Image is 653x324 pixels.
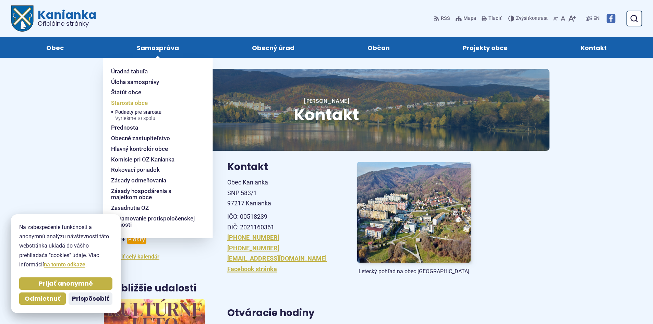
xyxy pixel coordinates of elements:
a: Prednosta [111,122,196,133]
span: Komisie pri OZ Kanianka [111,154,174,165]
p: Na zabezpečenie funkčnosti a anonymnú analýzu návštevnosti táto webstránka ukladá do vášho prehli... [19,223,112,269]
h3: Kontakt [227,162,341,172]
a: Občan [338,37,420,58]
img: Prejsť na domovskú stránku [11,5,34,32]
a: Podnety pre starostuVyriešme to spolu [115,108,196,123]
a: [PHONE_NUMBER] [227,234,279,241]
span: Mapa [463,14,476,23]
span: Prijať anonymné [39,280,93,288]
span: Úradná tabuľa [111,66,148,77]
span: Vyriešme to spolu [115,116,161,121]
button: Zvýšiťkontrast [508,11,549,26]
a: Logo Kanianka, prejsť na domovskú stránku. [11,5,96,32]
span: Projekty obce [463,37,508,58]
span: Obecné zastupiteľstvo [111,133,170,144]
span: Zasadnutia OZ [111,203,149,213]
a: Samospráva [107,37,208,58]
span: Štatút obce [111,87,141,98]
span: Podnety pre starostu [115,108,161,123]
a: Zásady odmeňovania [111,175,196,186]
a: Rokovací poriadok [111,165,196,175]
span: Obecný úrad [252,37,294,58]
a: Obec [16,37,93,58]
span: Rokovací poriadok [111,165,160,175]
a: [EMAIL_ADDRESS][DOMAIN_NAME] [227,255,327,262]
span: Obec [46,37,64,58]
a: Starosta obce [111,98,196,108]
a: EN [592,14,601,23]
span: Oficiálne stránky [38,21,96,27]
a: Projekty obce [433,37,537,58]
span: EN [593,14,600,23]
span: Kanianka [34,9,96,27]
img: Prejsť na Facebook stránku [606,14,615,23]
a: [PHONE_NUMBER] [227,244,279,252]
a: Obecný úrad [222,37,324,58]
a: Mapa [454,11,477,26]
a: Zobraziť celý kalendár [104,253,159,260]
span: Úloha samosprávy [111,77,159,87]
button: Prispôsobiť [69,292,112,305]
a: Zásady hospodárenia s majetkom obce [111,186,196,203]
span: Plasty [127,236,146,244]
span: Kontakt [581,37,607,58]
figcaption: Letecký pohľad na obec [GEOGRAPHIC_DATA] [357,268,471,275]
span: Starosta obce [111,98,148,108]
span: Obec Kanianka SNP 583/1 97217 Kanianka [227,179,271,207]
a: Štatút obce [111,87,196,98]
button: Zmenšiť veľkosť písma [552,11,559,26]
a: Komisie pri OZ Kanianka [111,154,196,165]
span: Prispôsobiť [72,295,109,303]
span: Občan [367,37,390,58]
a: Obecné zastupiteľstvo [111,133,196,144]
p: IČO: 00518239 DIČ: 2021160361 [227,212,341,232]
span: Prednosta [111,122,138,133]
a: Úloha samosprávy [111,77,196,87]
h3: Najbližšie udalosti [104,283,196,294]
span: Zásady odmeňovania [111,175,166,186]
h3: Otváracie hodiny [227,308,471,319]
a: Zasadnutia OZ [111,203,196,213]
span: Odmietnuť [25,295,60,303]
a: Úradná tabuľa [111,66,196,77]
a: Hlavný kontrolór obce [111,144,196,154]
a: Kontakt [551,37,637,58]
button: Prijať anonymné [19,277,112,290]
a: [PERSON_NAME] [304,97,350,105]
span: Hlavný kontrolór obce [111,144,168,154]
span: RSS [441,14,450,23]
button: Odmietnuť [19,292,66,305]
span: Kontakt [294,104,359,126]
a: Oznamovanie protispoločenskej činnosti [111,213,196,230]
button: Tlačiť [480,11,503,26]
a: na tomto odkaze [44,261,85,268]
a: Facebook stránka [227,265,277,273]
span: Tlačiť [488,16,501,22]
span: Samospráva [137,37,179,58]
a: RSS [434,11,451,26]
span: Zvýšiť [516,15,529,21]
button: Zväčšiť veľkosť písma [567,11,577,26]
span: kontrast [516,16,548,22]
button: Nastaviť pôvodnú veľkosť písma [559,11,567,26]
